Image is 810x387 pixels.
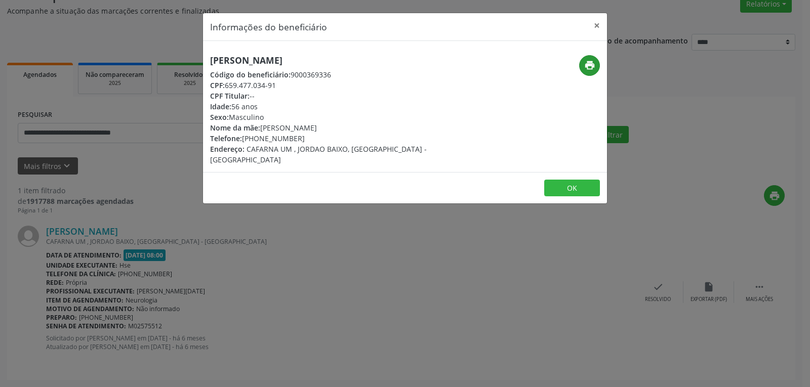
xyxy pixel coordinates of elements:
span: CAFARNA UM , JORDAO BAIXO, [GEOGRAPHIC_DATA] - [GEOGRAPHIC_DATA] [210,144,427,164]
div: [PHONE_NUMBER] [210,133,465,144]
div: [PERSON_NAME] [210,122,465,133]
button: Close [587,13,607,38]
span: Telefone: [210,134,242,143]
span: Sexo: [210,112,229,122]
div: -- [210,91,465,101]
i: print [584,60,595,71]
span: Nome da mãe: [210,123,260,133]
h5: Informações do beneficiário [210,20,327,33]
div: Masculino [210,112,465,122]
span: Endereço: [210,144,245,154]
button: print [579,55,600,76]
div: 659.477.034-91 [210,80,465,91]
span: Código do beneficiário: [210,70,291,79]
h5: [PERSON_NAME] [210,55,465,66]
span: CPF: [210,80,225,90]
button: OK [544,180,600,197]
div: 9000369336 [210,69,465,80]
div: 56 anos [210,101,465,112]
span: Idade: [210,102,231,111]
span: CPF Titular: [210,91,250,101]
